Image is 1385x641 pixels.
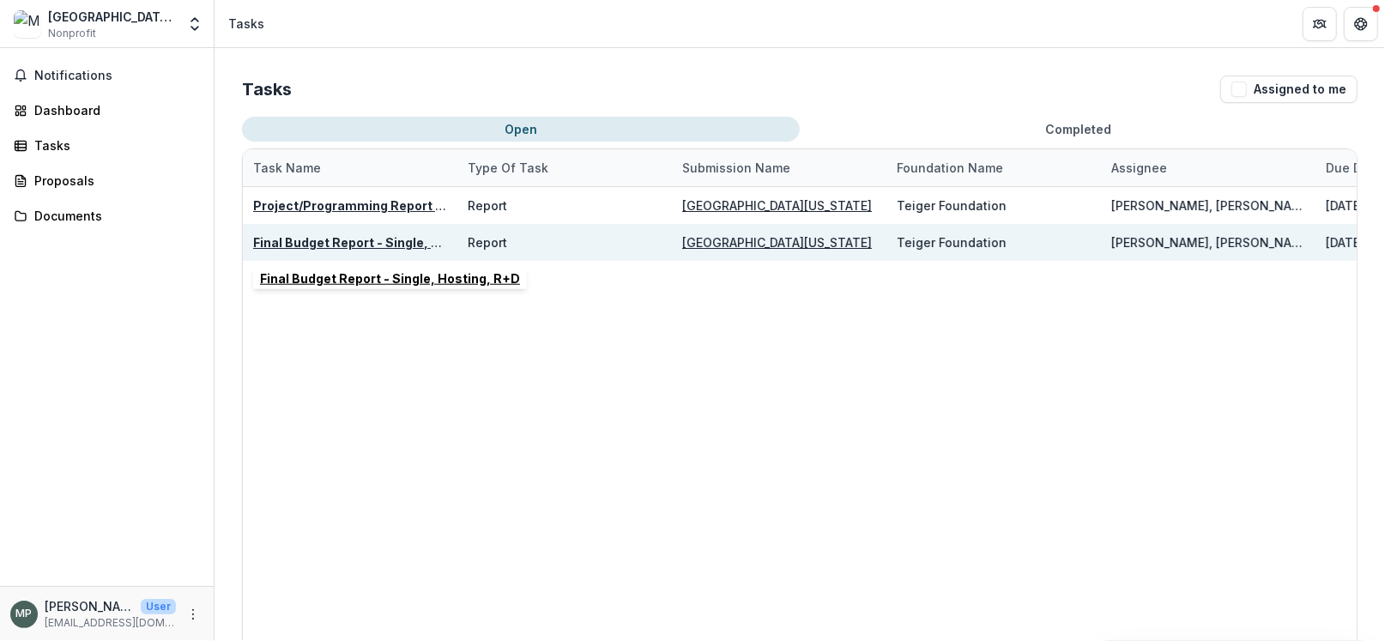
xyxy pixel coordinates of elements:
[34,69,200,83] span: Notifications
[897,197,1007,215] div: Teiger Foundation
[253,198,528,213] a: Project/Programming Report - Conversation
[45,615,176,631] p: [EMAIL_ADDRESS][DOMAIN_NAME]
[243,149,457,186] div: Task Name
[468,233,507,251] div: Report
[34,101,193,119] div: Dashboard
[242,117,800,142] button: Open
[682,198,872,213] a: [GEOGRAPHIC_DATA][US_STATE]
[48,8,176,26] div: [GEOGRAPHIC_DATA][US_STATE]
[7,131,207,160] a: Tasks
[183,604,203,625] button: More
[886,149,1101,186] div: Foundation Name
[672,149,886,186] div: Submission Name
[253,235,513,250] a: Final Budget Report - Single, Hosting, R+D
[1101,149,1315,186] div: Assignee
[45,597,134,615] p: [PERSON_NAME]
[221,11,271,36] nav: breadcrumb
[457,159,559,177] div: Type of Task
[1326,233,1364,251] div: [DATE]
[1220,76,1358,103] button: Assigned to me
[7,166,207,195] a: Proposals
[48,26,96,41] span: Nonprofit
[897,233,1007,251] div: Teiger Foundation
[800,117,1358,142] button: Completed
[141,599,176,614] p: User
[1111,197,1305,215] div: [PERSON_NAME], [PERSON_NAME]
[14,10,41,38] img: Museo de Arte de Puerto Rico
[1344,7,1378,41] button: Get Help
[34,136,193,154] div: Tasks
[243,159,331,177] div: Task Name
[1303,7,1337,41] button: Partners
[682,235,872,250] a: [GEOGRAPHIC_DATA][US_STATE]
[7,96,207,124] a: Dashboard
[1101,159,1177,177] div: Assignee
[1111,233,1305,251] div: [PERSON_NAME], [PERSON_NAME]
[1326,197,1364,215] div: [DATE]
[242,79,292,100] h2: Tasks
[457,149,672,186] div: Type of Task
[183,7,207,41] button: Open entity switcher
[34,207,193,225] div: Documents
[34,172,193,190] div: Proposals
[7,62,207,89] button: Notifications
[672,159,801,177] div: Submission Name
[7,202,207,230] a: Documents
[16,608,33,620] div: Myrna Z. Pérez
[886,159,1013,177] div: Foundation Name
[468,197,507,215] div: Report
[228,15,264,33] div: Tasks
